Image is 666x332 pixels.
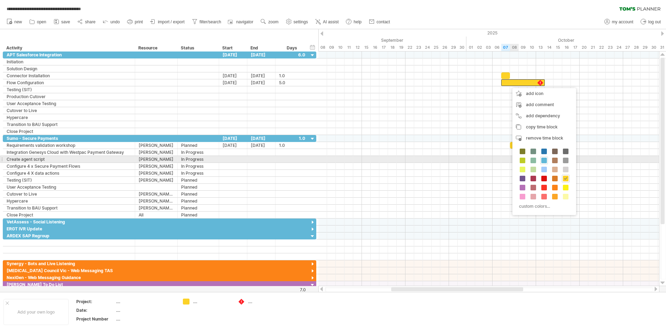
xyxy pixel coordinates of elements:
[219,142,247,149] div: [DATE]
[247,135,276,142] div: [DATE]
[7,128,131,135] div: Close Project
[7,226,131,232] div: ERGT IVR Update
[139,149,174,156] div: [PERSON_NAME]
[37,19,46,24] span: open
[5,17,24,26] a: new
[200,19,221,24] span: filter/search
[181,184,215,190] div: Planned
[597,44,606,51] div: Wednesday, 22 October 2025
[379,44,388,51] div: Wednesday, 17 September 2025
[371,44,379,51] div: Tuesday, 16 September 2025
[139,212,174,218] div: All
[313,17,341,26] a: AI assist
[7,205,131,211] div: Transition to BAU Support
[181,149,215,156] div: In Progress
[148,17,187,26] a: import / export
[512,110,576,121] div: add dependency
[7,79,131,86] div: Flow Configuration
[275,37,466,44] div: September 2025
[7,177,131,183] div: Testing (SIT)
[116,307,175,313] div: ....
[7,100,131,107] div: User Acceptance Testing
[571,44,580,51] div: Friday, 17 October 2025
[247,52,276,58] div: [DATE]
[553,44,562,51] div: Wednesday, 15 October 2025
[7,191,131,197] div: Cutover to Live
[236,19,253,24] span: navigator
[181,198,215,204] div: Planned
[279,142,305,149] div: 1.0
[432,44,440,51] div: Thursday, 25 September 2025
[606,44,614,51] div: Thursday, 23 October 2025
[641,44,649,51] div: Wednesday, 29 October 2025
[7,65,131,72] div: Solution Design
[76,299,115,305] div: Project:
[139,177,174,183] div: [PERSON_NAME]
[110,19,120,24] span: undo
[519,44,527,51] div: Thursday, 9 October 2025
[219,72,247,79] div: [DATE]
[7,219,131,225] div: VetAssess - Social Listening
[138,45,173,52] div: Resource
[7,184,131,190] div: User Acceptance Testing
[294,19,308,24] span: settings
[353,44,362,51] div: Friday, 12 September 2025
[158,19,185,24] span: import / export
[181,205,215,211] div: Planned
[7,135,131,142] div: Sumo - Secure Payments
[7,149,131,156] div: Integration Genesys Cloud with Westpac Payment Gateway
[367,17,392,26] a: contact
[275,45,308,52] div: Days
[76,307,115,313] div: Date:
[318,44,327,51] div: Monday, 8 September 2025
[649,44,658,51] div: Thursday, 30 October 2025
[354,19,362,24] span: help
[526,124,558,129] span: copy time block
[181,142,215,149] div: Planned
[61,19,70,24] span: save
[536,44,545,51] div: Monday, 13 October 2025
[139,142,174,149] div: [PERSON_NAME]
[327,44,336,51] div: Tuesday, 9 September 2025
[501,44,510,51] div: Tuesday, 7 October 2025
[139,156,174,163] div: [PERSON_NAME]
[512,99,576,110] div: add comment
[259,17,280,26] a: zoom
[181,156,215,163] div: In Progress
[181,191,215,197] div: Planned
[512,88,576,99] div: add icon
[181,212,215,218] div: Planned
[139,170,174,176] div: [PERSON_NAME]
[7,260,131,267] div: Synergy - Bots and Live Listening
[7,198,131,204] div: Hypercare
[344,44,353,51] div: Thursday, 11 September 2025
[623,44,632,51] div: Monday, 27 October 2025
[475,44,484,51] div: Thursday, 2 October 2025
[7,232,131,239] div: ARDEX SAP Regroup
[227,17,255,26] a: navigator
[7,107,131,114] div: Cutover to Live
[323,19,339,24] span: AI assist
[7,86,131,93] div: Testing (SIT)
[193,299,231,305] div: ....
[219,52,247,58] div: [DATE]
[449,44,458,51] div: Monday, 29 September 2025
[440,44,449,51] div: Friday, 26 September 2025
[6,45,131,52] div: Activity
[423,44,432,51] div: Wednesday, 24 September 2025
[603,17,635,26] a: my account
[405,44,414,51] div: Monday, 22 September 2025
[526,135,563,141] span: remove time block
[397,44,405,51] div: Friday, 19 September 2025
[7,170,131,176] div: Configure 4 X data actions
[52,17,72,26] a: save
[139,191,174,197] div: [PERSON_NAME]/[PERSON_NAME]
[7,58,131,65] div: Initiation
[639,17,663,26] a: log out
[7,212,131,218] div: Close Project
[580,44,588,51] div: Monday, 20 October 2025
[279,72,305,79] div: 1.0
[516,201,571,211] div: custom colors...
[612,19,633,24] span: my account
[7,267,131,274] div: [MEDICAL_DATA] Council Vic - Web Messaging TAS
